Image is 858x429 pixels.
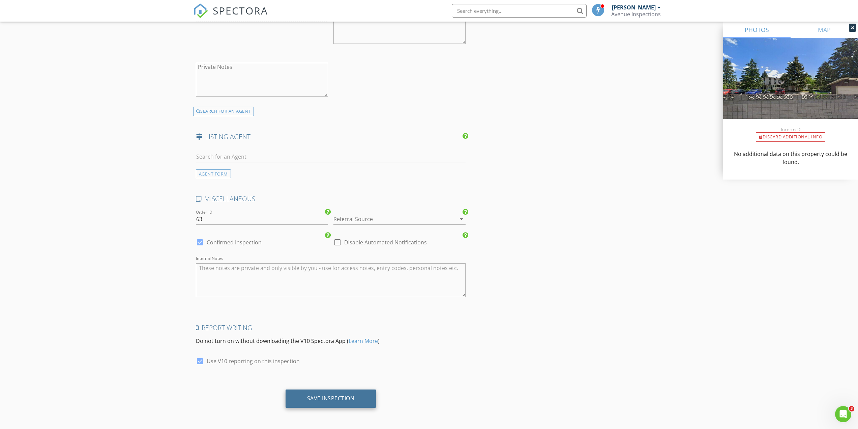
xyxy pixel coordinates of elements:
p: Do not turn on without downloading the V10 Spectora App ( ) [196,337,466,345]
input: Search for an Agent [196,151,466,162]
div: Discard Additional info [756,132,825,142]
div: Incorrect? [723,127,858,132]
div: AGENT FORM [196,169,231,179]
a: PHOTOS [723,22,791,38]
textarea: Internal Notes [196,263,466,297]
iframe: Intercom live chat [835,406,851,422]
h4: LISTING AGENT [196,132,466,141]
a: SPECTORA [193,9,268,23]
i: arrow_drop_down [457,215,466,223]
div: [PERSON_NAME] [612,4,656,11]
label: Use V10 reporting on this inspection [207,358,300,365]
textarea: Notes [333,10,466,44]
a: Learn More [349,337,378,345]
img: streetview [723,38,858,135]
div: Avenue Inspections [611,11,661,18]
input: Search everything... [452,4,587,18]
p: No additional data on this property could be found. [731,150,850,166]
div: Save Inspection [307,395,355,402]
span: 3 [849,406,854,411]
label: Confirmed Inspection [207,239,262,246]
img: The Best Home Inspection Software - Spectora [193,3,208,18]
span: SPECTORA [213,3,268,18]
div: SEARCH FOR AN AGENT [193,107,254,116]
h4: Report Writing [196,323,466,332]
a: MAP [791,22,858,38]
label: Disable Automated Notifications [344,239,427,246]
h4: MISCELLANEOUS [196,194,466,203]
